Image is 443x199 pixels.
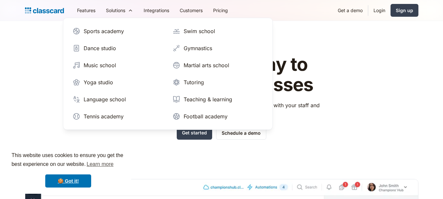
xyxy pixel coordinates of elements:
div: Dance studio [84,44,116,52]
a: Sign up [391,4,418,17]
div: Sports academy [84,27,124,35]
a: Get a demo [332,3,368,18]
div: Tennis academy [84,112,124,120]
div: cookieconsent [5,145,131,194]
a: Get started [177,126,212,140]
a: Integrations [138,3,174,18]
a: Customers [174,3,208,18]
a: Teaching & learning [170,93,266,106]
a: Logo [25,6,64,15]
nav: Solutions [63,18,273,130]
a: Sports academy [70,25,166,38]
a: Tutoring [170,76,266,89]
a: Schedule a demo [216,126,266,140]
a: Swim school [170,25,266,38]
div: Football academy [184,112,228,120]
a: learn more about cookies [86,159,114,169]
a: Music school [70,59,166,72]
div: Solutions [101,3,138,18]
a: dismiss cookie message [45,174,91,188]
a: Language school [70,93,166,106]
a: Features [72,3,101,18]
div: Martial arts school [184,61,229,69]
a: Football academy [170,110,266,123]
a: Login [368,3,391,18]
span: This website uses cookies to ensure you get the best experience on our website. [11,151,125,169]
a: Dance studio [70,42,166,55]
a: Martial arts school [170,59,266,72]
div: Solutions [106,7,125,14]
div: Swim school [184,27,215,35]
div: Sign up [396,7,413,14]
div: Gymnastics [184,44,212,52]
a: Pricing [208,3,233,18]
div: Music school [84,61,116,69]
a: Yoga studio [70,76,166,89]
div: Yoga studio [84,78,113,86]
a: Gymnastics [170,42,266,55]
a: Tennis academy [70,110,166,123]
div: Tutoring [184,78,204,86]
div: Teaching & learning [184,95,232,103]
div: Language school [84,95,126,103]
